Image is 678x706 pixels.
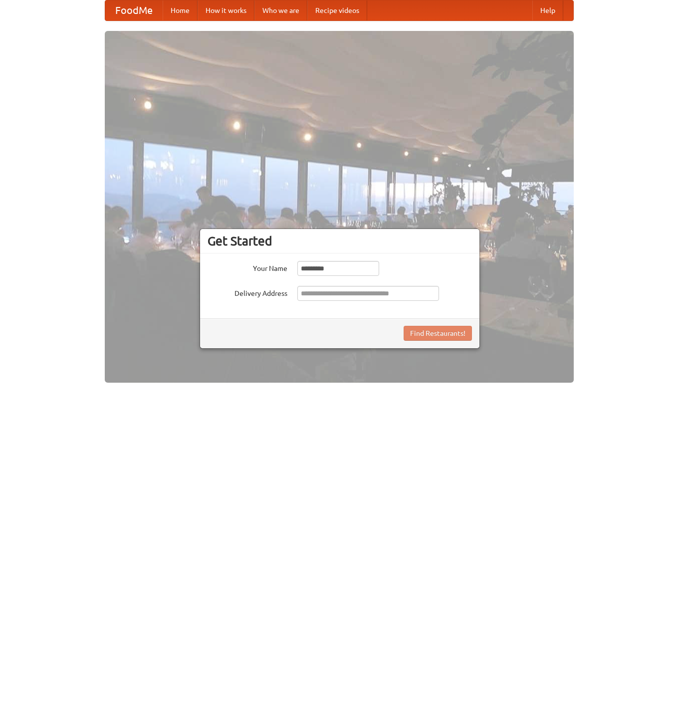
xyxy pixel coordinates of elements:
[532,0,563,20] a: Help
[208,286,287,298] label: Delivery Address
[105,0,163,20] a: FoodMe
[208,234,472,248] h3: Get Started
[404,326,472,341] button: Find Restaurants!
[254,0,307,20] a: Who we are
[198,0,254,20] a: How it works
[307,0,367,20] a: Recipe videos
[208,261,287,273] label: Your Name
[163,0,198,20] a: Home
